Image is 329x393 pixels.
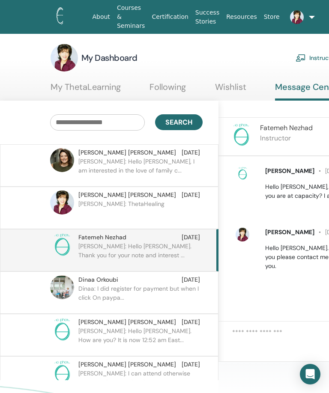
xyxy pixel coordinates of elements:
p: [PERSON_NAME]: ThetaHealing [78,199,203,225]
span: Fatemeh Nezhad [260,123,313,132]
span: [DATE] [182,233,200,242]
a: Certification [148,9,191,25]
img: default.jpg [290,10,304,24]
span: [PERSON_NAME] [PERSON_NAME] [78,148,176,157]
span: [PERSON_NAME] [265,228,314,236]
img: no-photo.png [50,318,74,342]
a: Wishlist [215,82,246,98]
span: Search [165,118,192,127]
div: Open Intercom Messenger [300,364,320,384]
span: [PERSON_NAME] [PERSON_NAME] [78,318,176,327]
span: [DATE] [182,191,200,199]
img: default.jpg [50,275,74,299]
h3: My Dashboard [81,52,138,64]
button: Search [155,114,203,130]
span: [PERSON_NAME] [PERSON_NAME] [78,191,176,199]
span: Fatemeh Nezhad [78,233,126,242]
img: default.jpg [236,228,249,241]
img: chalkboard-teacher.svg [296,54,306,62]
a: Following [150,82,186,98]
p: Dinaa: I did register for payment but when I click On paypa... [78,284,203,310]
span: [PERSON_NAME] [PERSON_NAME] [78,360,176,369]
span: [DATE] [182,148,200,157]
img: no-photo.png [229,123,253,147]
img: no-photo.png [236,167,249,180]
span: [DATE] [182,360,200,369]
a: About [89,9,113,25]
img: default.jpg [51,44,78,71]
a: Success Stories [192,5,223,30]
p: [PERSON_NAME]: Hello [PERSON_NAME], I am interested in the love of family c... [78,157,203,183]
span: Dinaa Orkoubi [78,275,118,284]
img: default.jpg [50,191,74,214]
p: [PERSON_NAME]: Hello [PERSON_NAME]. Thank you for your note and interest ... [78,242,203,268]
span: [DATE] [182,318,200,327]
p: [PERSON_NAME]: Hello [PERSON_NAME]. How are you? It is now 12:52 am East... [78,327,203,352]
span: [DATE] [182,275,200,284]
p: Instructor [260,133,313,143]
img: no-photo.png [50,360,74,384]
img: no-photo.png [50,233,74,257]
a: My ThetaLearning [51,82,121,98]
span: [PERSON_NAME] [265,167,314,175]
img: logo.png [57,7,114,27]
a: Store [260,9,283,25]
a: Resources [223,9,260,25]
img: default.jpg [50,148,74,172]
